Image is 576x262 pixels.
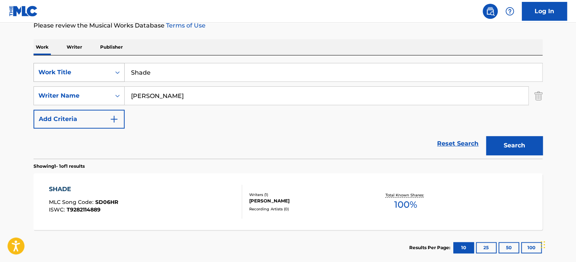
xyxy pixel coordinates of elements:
[502,4,517,19] div: Help
[9,6,38,17] img: MLC Logo
[38,68,106,77] div: Work Title
[64,39,84,55] p: Writer
[483,4,498,19] a: Public Search
[498,242,519,253] button: 50
[67,206,101,213] span: T9282114889
[385,192,425,198] p: Total Known Shares:
[534,86,542,105] img: Delete Criterion
[34,163,85,170] p: Showing 1 - 1 of 1 results
[505,7,514,16] img: help
[521,242,542,253] button: 100
[34,21,542,30] p: Please review the Musical Works Database
[433,135,482,152] a: Reset Search
[95,199,118,205] span: SD06HR
[394,198,417,211] span: 100 %
[538,226,576,262] iframe: Chat Widget
[249,198,363,204] div: [PERSON_NAME]
[34,39,51,55] p: Work
[249,206,363,212] div: Recording Artists ( 0 )
[98,39,125,55] p: Publisher
[165,22,206,29] a: Terms of Use
[409,244,452,251] p: Results Per Page:
[49,206,67,213] span: ISWC :
[541,233,545,256] div: Drag
[486,7,495,16] img: search
[476,242,497,253] button: 25
[453,242,474,253] button: 10
[110,115,119,124] img: 9d2ae6d4665cec9f34b9.svg
[249,192,363,198] div: Writers ( 1 )
[38,91,106,100] div: Writer Name
[522,2,567,21] a: Log In
[49,185,118,194] div: SHADE
[34,173,542,230] a: SHADEMLC Song Code:SD06HRISWC:T9282114889Writers (1)[PERSON_NAME]Recording Artists (0)Total Known...
[486,136,542,155] button: Search
[49,199,95,205] span: MLC Song Code :
[34,110,125,129] button: Add Criteria
[34,63,542,159] form: Search Form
